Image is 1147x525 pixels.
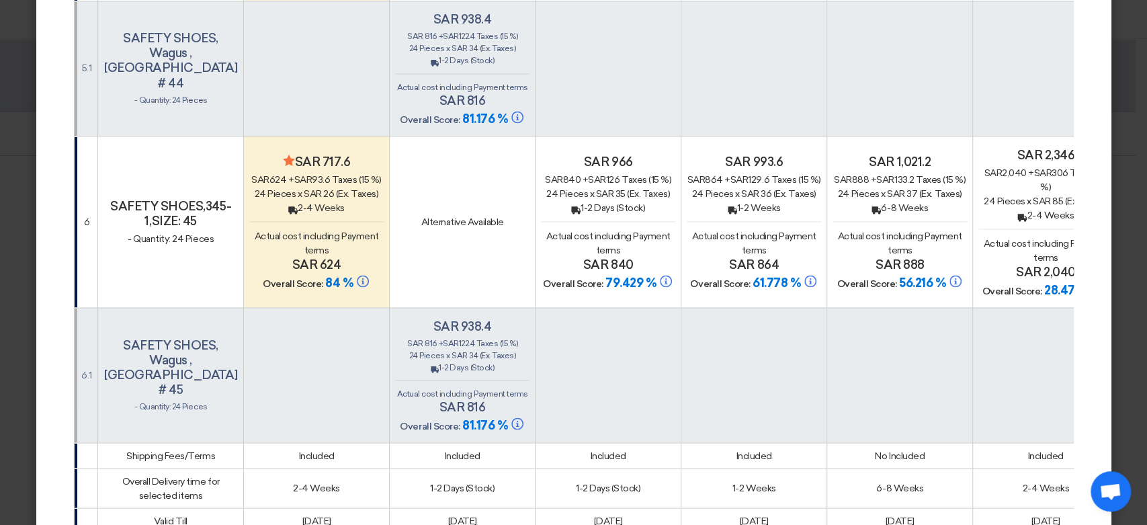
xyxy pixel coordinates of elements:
span: 61.778 % [753,275,800,290]
span: sar [443,338,459,348]
td: 2-4 Weeks [244,468,390,508]
span: sar 37 [887,188,917,199]
div: 1-2 Weeks [687,200,821,214]
h4: sar 624 [249,257,384,272]
span: Pieces x [705,188,739,199]
span: 24 [692,188,704,199]
span: sar 85 [1033,195,1063,206]
h4: sar 2,346 [978,147,1113,162]
h4: sar 938.4 [395,12,529,27]
span: sar [984,167,1002,178]
span: - Quantity: 24 Pieces [134,95,208,104]
span: Overall Score: [263,278,323,289]
div: 2,040 + 306 Taxes (15 %) [978,165,1113,194]
span: Actual cost including Payment terms [396,389,527,398]
span: sar 26 [304,188,334,199]
h4: sar 840 [541,257,675,272]
span: Pieces x [851,188,885,199]
span: sar [545,173,563,185]
div: 1-2 Days (Stock) [395,361,529,373]
h4: sar 966 [541,154,675,169]
div: Included [541,448,675,462]
span: 24 [409,350,418,360]
td: 1-2 Weeks [681,468,827,508]
h4: sar 864 [687,257,821,272]
span: 84 % [325,275,353,290]
span: (Ex. Taxes) [627,188,670,199]
td: Shipping Fees/Terms [98,442,244,468]
div: No Included [833,448,967,462]
td: Overall Delivery time for selected items [98,468,244,508]
div: Included [687,448,821,462]
span: 24 [546,188,558,199]
div: 816 + 122.4 Taxes (15 %) [395,30,529,42]
span: sar [407,338,423,348]
span: (Ex. Taxes) [773,188,816,199]
span: 24 [409,44,418,53]
td: 1-2 Days (Stock) [536,468,681,508]
h4: sar 816 [395,399,529,414]
td: 2-4 Weeks [973,468,1119,508]
span: sar [834,173,852,185]
span: Pieces x [419,44,450,53]
h4: sar 2,040 [978,264,1113,279]
span: sar [876,173,894,185]
span: sar 34 [452,44,478,53]
span: Actual cost including Payment terms [255,230,379,255]
span: (Ex. Taxes) [480,44,516,53]
div: 1-2 Days (Stock) [395,54,529,67]
td: 6-8 Weeks [827,468,973,508]
span: sar [687,173,706,185]
span: Pieces x [267,188,302,199]
span: Overall Score: [982,285,1042,296]
span: - Quantity: 24 Pieces [134,401,208,411]
h4: sar 993.6 [687,154,821,169]
div: 2-4 Weeks [978,208,1113,222]
span: Overall Score: [400,114,460,125]
span: 24 [984,195,995,206]
span: Actual cost including Payment terms [692,230,816,255]
span: (Ex. Taxes) [336,188,379,199]
span: 56.216 % [899,275,945,290]
span: sar [730,173,749,185]
div: Included [978,448,1113,462]
span: 79.429 % [605,275,656,290]
span: Actual cost including Payment terms [984,237,1108,263]
span: Overall Score: [400,420,460,432]
span: 24 [255,188,266,199]
div: 624 + 93.6 Taxes (15 %) [249,172,384,186]
span: sar [294,173,312,185]
div: Included [395,448,529,462]
a: Open chat [1091,471,1131,512]
div: 2-4 Weeks [249,200,384,214]
span: (Ex. Taxes) [480,350,516,360]
h4: SAFETY SHOES,345-1,SIZE: 45 [103,198,238,228]
span: Pieces x [560,188,594,199]
span: sar [251,173,269,185]
div: 1-2 Days (Stock) [541,200,675,214]
h4: SAFETY SHOES, Wagus , [GEOGRAPHIC_DATA] # 45 [103,337,238,397]
div: 6-8 Weeks [833,200,967,214]
span: Pieces x [996,195,1031,206]
div: Included [249,448,384,462]
span: Actual cost including Payment terms [546,230,671,255]
div: Alternative Available [395,214,529,229]
td: 6 [74,136,98,307]
h4: sar 816 [395,93,529,108]
span: sar 34 [452,350,478,360]
span: sar [443,32,459,41]
span: 81.176 % [462,111,525,126]
span: Overall Score: [837,278,896,289]
span: 28.471 % [1044,282,1092,297]
span: Pieces x [419,350,450,360]
span: Actual cost including Payment terms [838,230,962,255]
h4: sar 888 [833,257,967,272]
span: 24 [838,188,849,199]
h4: sar 938.4 [395,319,529,333]
span: (Ex. Taxes) [919,188,962,199]
h4: sar 717.6 [249,154,384,169]
span: sar [1034,167,1052,178]
span: Overall Score: [543,278,603,289]
td: 5.1 [74,1,98,136]
td: 1-2 Days (Stock) [390,468,536,508]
